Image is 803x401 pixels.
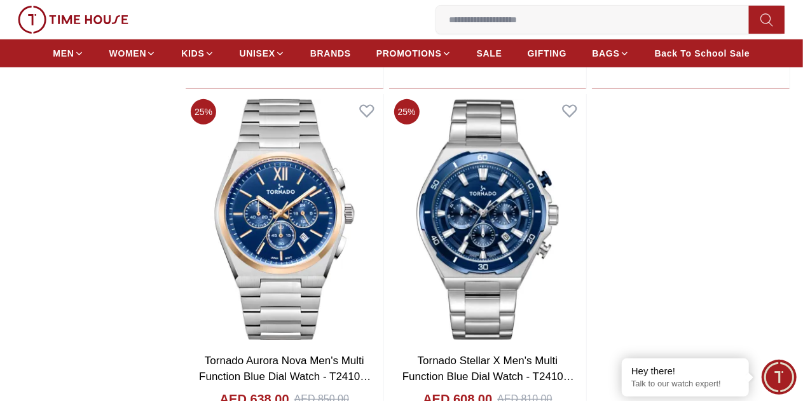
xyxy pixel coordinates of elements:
[477,42,502,65] a: SALE
[631,379,739,390] p: Talk to our watch expert!
[18,6,128,34] img: ...
[762,360,797,395] div: Chat Widget
[592,42,629,65] a: BAGS
[240,47,275,60] span: UNISEX
[181,42,214,65] a: KIDS
[528,42,567,65] a: GIFTING
[477,47,502,60] span: SALE
[528,47,567,60] span: GIFTING
[109,42,156,65] a: WOMEN
[310,42,351,65] a: BRANDS
[310,47,351,60] span: BRANDS
[655,47,750,60] span: Back To School Sale
[191,99,216,125] span: 25 %
[631,365,739,377] div: Hey there!
[655,42,750,65] a: Back To School Sale
[53,47,74,60] span: MEN
[402,355,574,399] a: Tornado Stellar X Men's Multi Function Blue Dial Watch - T24104-SBSN
[592,47,619,60] span: BAGS
[53,42,83,65] a: MEN
[186,94,383,345] img: Tornado Aurora Nova Men's Multi Function Blue Dial Watch - T24105-KBSN
[181,47,204,60] span: KIDS
[376,47,442,60] span: PROMOTIONS
[394,99,420,125] span: 25 %
[109,47,147,60] span: WOMEN
[199,355,371,399] a: Tornado Aurora Nova Men's Multi Function Blue Dial Watch - T24105-KBSN
[376,42,451,65] a: PROMOTIONS
[240,42,285,65] a: UNISEX
[389,94,587,345] img: Tornado Stellar X Men's Multi Function Blue Dial Watch - T24104-SBSN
